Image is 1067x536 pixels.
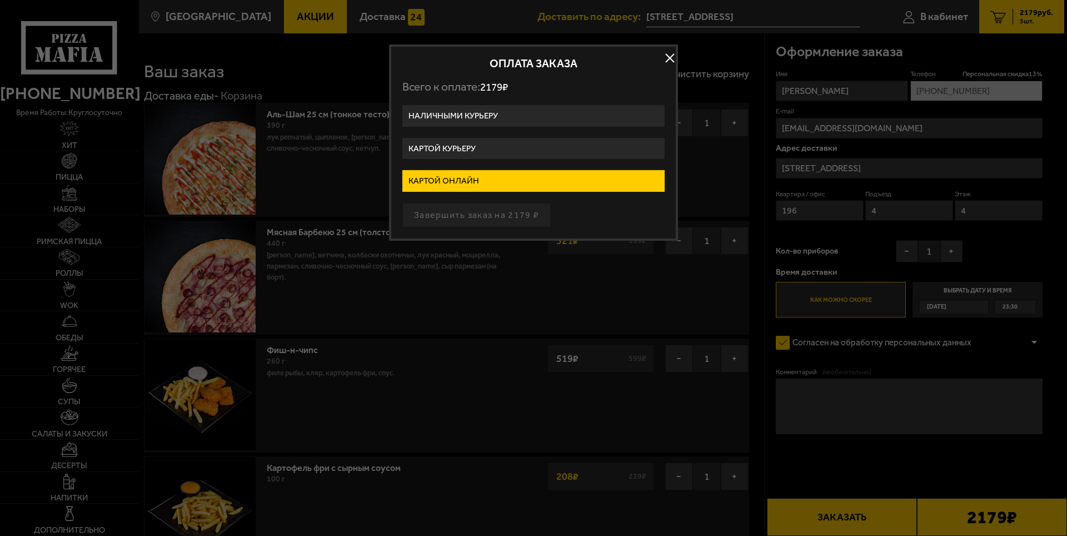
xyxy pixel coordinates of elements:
h2: Оплата заказа [402,58,665,69]
label: Картой курьеру [402,138,665,160]
label: Наличными курьеру [402,105,665,127]
span: 2179 ₽ [480,81,508,93]
label: Картой онлайн [402,170,665,192]
p: Всего к оплате: [402,80,665,94]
